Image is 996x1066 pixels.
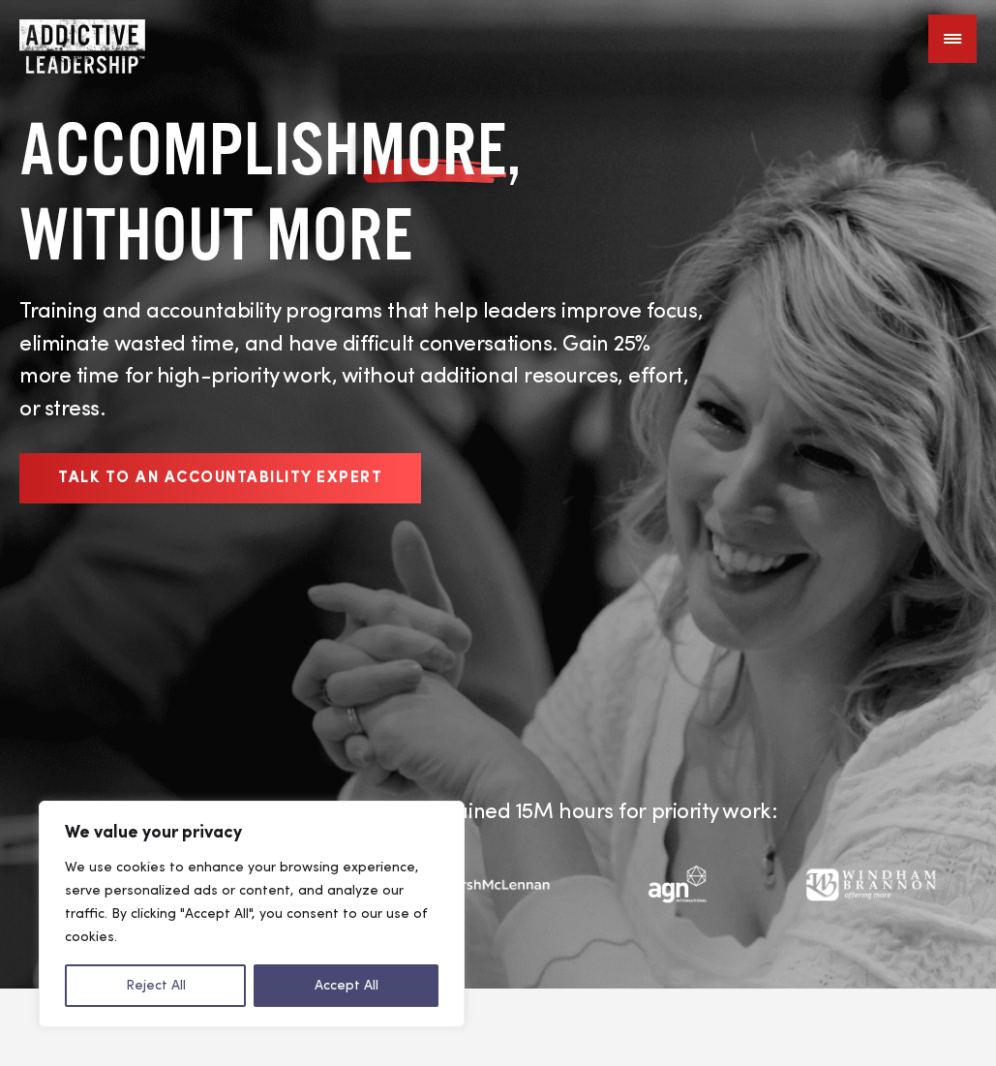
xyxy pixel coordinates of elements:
button: Accept All [254,964,438,1007]
div: We value your privacy [39,801,465,1027]
span: Talk to an Accountability Expert [58,471,382,486]
p: We value your privacy [65,821,438,844]
button: Reject All [65,964,246,1007]
span: MORE [360,107,507,192]
a: Talk to an Accountability Expert [19,453,421,503]
p: Training and accountability programs that help leaders improve focus, eliminate wasted time, and ... [19,296,707,426]
h1: ACCOMPLISH , WITHOUT MORE [19,107,707,277]
p: We use cookies to enhance your browsing experience, serve personalized ads or content, and analyz... [65,856,438,949]
a: Home [19,19,136,58]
